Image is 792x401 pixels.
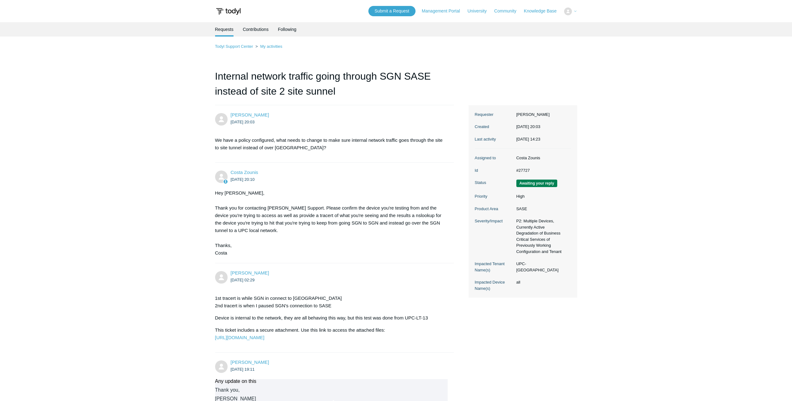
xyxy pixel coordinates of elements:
dt: Last activity [475,136,513,142]
dd: SASE [513,206,571,212]
dt: Id [475,167,513,174]
time: 2025-08-27T20:10:57Z [231,177,255,182]
a: Submit a Request [368,6,416,16]
p: Thank you, [215,388,448,392]
span: We are waiting for you to respond [516,180,557,187]
dd: High [513,193,571,200]
dd: UPC-[GEOGRAPHIC_DATA] [513,261,571,273]
a: Contributions [243,22,269,37]
time: 2025-08-29T19:11:27Z [231,367,255,372]
p: 1st tracert is while SGN in connect to [GEOGRAPHIC_DATA] 2nd tracert is when I paused SGN's conne... [215,295,448,309]
p: [PERSON_NAME] [215,397,448,401]
dt: Requester [475,111,513,118]
a: [URL][DOMAIN_NAME] [215,335,264,340]
dt: Impacted Tenant Name(s) [475,261,513,273]
dt: Impacted Device Name(s) [475,279,513,291]
dd: P2: Multiple Devices, Currently Active Degradation of Business Critical Services of Previously Wo... [513,218,571,255]
a: Community [494,8,523,14]
dt: Product Area [475,206,513,212]
a: My activities [260,44,282,49]
time: 2025-08-27T20:03:45Z [231,120,255,124]
dd: all [513,279,571,285]
dt: Priority [475,193,513,200]
span: Andrew Schiff [231,359,269,365]
time: 2025-08-27T20:03:45+00:00 [516,124,540,129]
time: 2025-08-29T02:29:22Z [231,278,255,282]
dt: Created [475,124,513,130]
a: Knowledge Base [524,8,563,14]
p: This ticket includes a secure attachment. Use this link to access the attached files: [215,326,448,341]
dt: Assigned to [475,155,513,161]
time: 2025-09-03T14:23:16+00:00 [516,137,540,141]
a: University [467,8,493,14]
img: Todyl Support Center Help Center home page [215,6,242,17]
a: [PERSON_NAME] [231,112,269,117]
dd: Costa Zounis [513,155,571,161]
a: Following [278,22,296,37]
a: Costa Zounis [231,170,258,175]
h1: Internal network traffic going through SGN SASE instead of site 2 site sunnel [215,69,454,105]
dt: Severity/Impact [475,218,513,224]
span: Andrew Schiff [231,270,269,275]
p: We have a policy configured, what needs to change to make sure internal network traffic goes thro... [215,136,448,151]
dd: [PERSON_NAME] [513,111,571,118]
a: [PERSON_NAME] [231,270,269,275]
li: Requests [215,22,234,37]
a: [PERSON_NAME] [231,359,269,365]
dd: #27727 [513,167,571,174]
li: Todyl Support Center [215,44,254,49]
li: My activities [254,44,282,49]
span: Andrew Schiff [231,112,269,117]
div: Hey [PERSON_NAME], Thank you for contacting [PERSON_NAME] Support. Please confirm the device you'... [215,189,448,257]
p: Device is internal to the network, they are all behaving this way, but this test was done from UP... [215,314,448,322]
div: Any update on this [215,379,448,384]
a: Todyl Support Center [215,44,253,49]
a: Management Portal [422,8,466,14]
dt: Status [475,180,513,186]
